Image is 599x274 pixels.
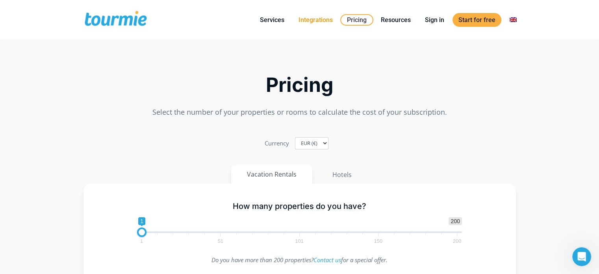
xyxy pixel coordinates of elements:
[137,255,462,265] p: Do you have more than 200 properties? for a special offer.
[137,201,462,211] h5: How many properties do you have?
[452,13,501,27] a: Start for free
[316,165,368,184] button: Hotels
[138,217,145,225] span: 1
[419,15,450,25] a: Sign in
[340,14,373,26] a: Pricing
[265,138,289,149] label: Currency
[293,15,339,25] a: Integrations
[449,217,462,225] span: 200
[373,239,384,243] span: 150
[139,239,144,243] span: 1
[231,165,312,184] button: Vacation Rentals
[313,256,341,264] a: Contact us
[83,76,516,94] h2: Pricing
[452,239,463,243] span: 200
[294,239,305,243] span: 101
[83,107,516,117] p: Select the number of your properties or rooms to calculate the cost of your subscription.
[254,15,290,25] a: Services
[572,247,591,266] iframe: Intercom live chat
[217,239,224,243] span: 51
[375,15,417,25] a: Resources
